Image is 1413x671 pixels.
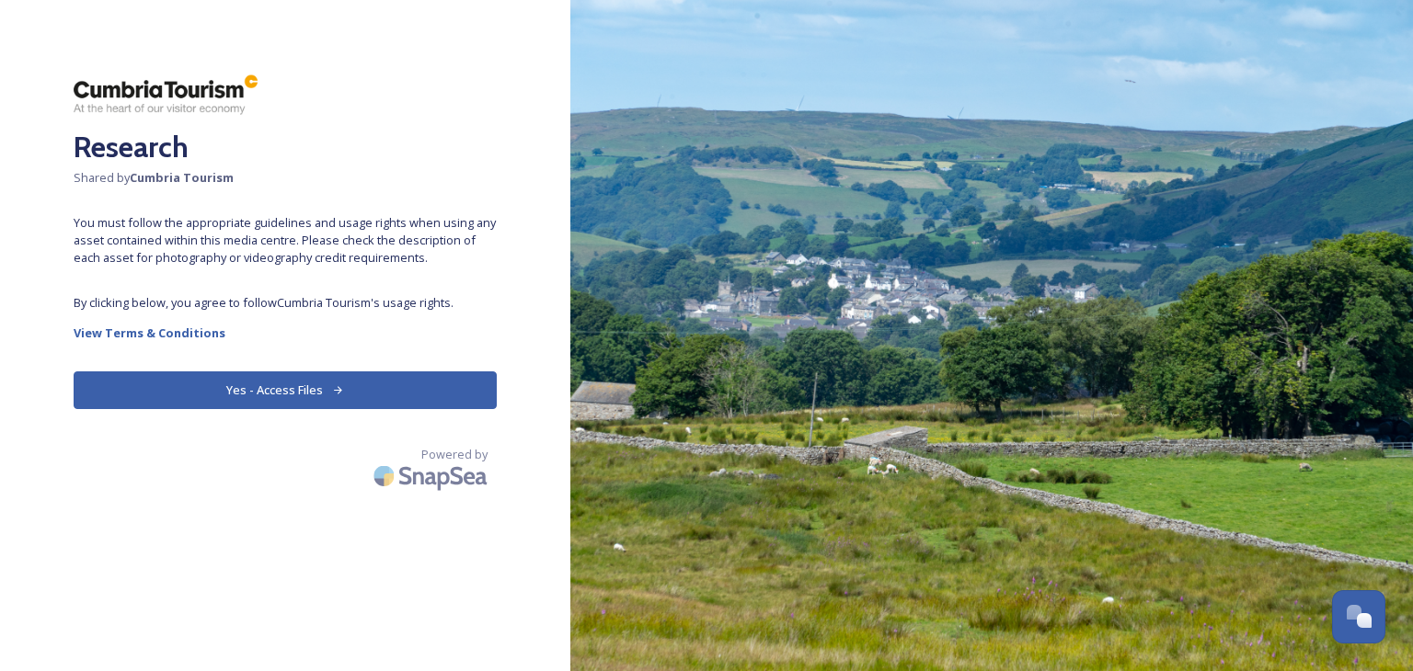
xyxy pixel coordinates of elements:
[74,125,497,169] h2: Research
[74,74,258,116] img: ct_logo.png
[74,324,225,341] strong: View Terms & Conditions
[74,371,497,409] button: Yes - Access Files
[74,169,497,187] span: Shared by
[130,169,234,186] strong: Cumbria Tourism
[74,322,497,344] a: View Terms & Conditions
[74,214,497,267] span: You must follow the appropriate guidelines and usage rights when using any asset contained within...
[74,294,497,312] span: By clicking below, you agree to follow Cumbria Tourism 's usage rights.
[368,454,497,497] img: SnapSea Logo
[421,446,488,463] span: Powered by
[1332,590,1385,643] button: Open Chat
